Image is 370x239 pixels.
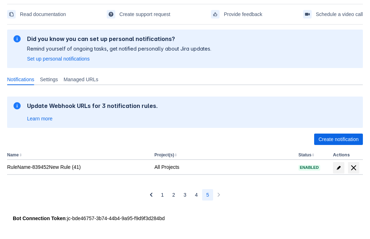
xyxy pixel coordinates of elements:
span: 2 [172,189,175,201]
span: Create support request [120,9,170,20]
span: videoCall [305,11,310,17]
button: Previous [146,189,157,201]
a: Create support request [107,9,170,20]
span: Enabled [298,166,320,170]
p: Remind yourself of ongoing tasks, get notified personally about Jira updates. [27,45,211,52]
button: Page 4 [191,189,202,201]
div: RuleName-839452New Rule (41) [7,163,149,171]
span: support [108,11,114,17]
span: Read documentation [20,9,66,20]
a: Set up personal notifications [27,55,90,62]
button: Page 1 [157,189,168,201]
nav: Pagination [146,189,225,201]
span: documentation [9,11,14,17]
div: : jc-bde46757-3b74-44b4-9a95-f9d9f3d284bd [13,215,357,222]
button: Create notification [314,134,363,145]
button: Page 3 [179,189,191,201]
span: Create notification [318,134,359,145]
span: Notifications [7,76,34,83]
span: information [13,102,21,110]
span: delete [349,163,358,172]
h2: Did you know you can set up personal notifications? [27,35,211,42]
span: 3 [184,189,186,201]
span: Schedule a video call [316,9,363,20]
button: Status [298,152,312,157]
span: information [13,35,21,43]
button: Next [213,189,224,201]
button: Project(s) [154,152,174,157]
a: Learn more [27,115,53,122]
strong: Bot Connection Token [13,215,65,221]
div: All Projects [154,163,293,171]
span: 4 [195,189,198,201]
span: 5 [206,189,209,201]
button: Name [7,152,19,157]
span: Managed URLs [64,76,98,83]
a: Read documentation [7,9,66,20]
th: Actions [330,151,363,160]
button: Page 5 [202,189,213,201]
span: feedback [212,11,218,17]
span: edit [336,165,342,171]
span: 1 [161,189,164,201]
span: Settings [40,76,58,83]
span: Provide feedback [224,9,262,20]
a: Schedule a video call [303,9,363,20]
h2: Update Webhook URLs for 3 notification rules. [27,102,158,109]
a: Provide feedback [211,9,262,20]
button: Page 2 [168,189,179,201]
